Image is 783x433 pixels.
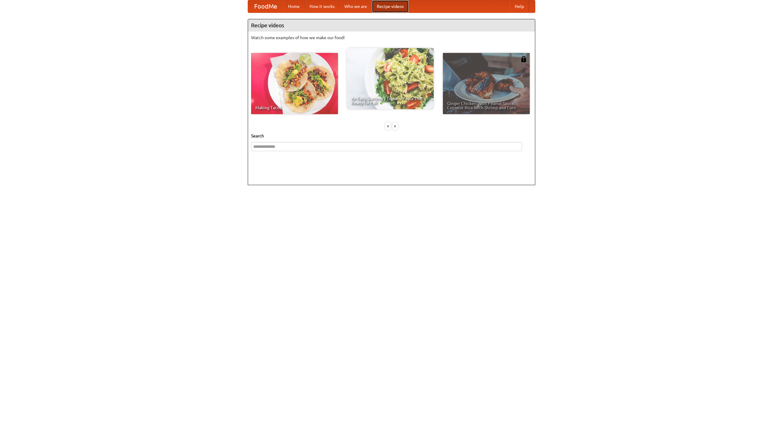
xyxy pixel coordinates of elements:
a: How it works [305,0,340,13]
a: Recipe videos [372,0,409,13]
div: » [392,122,398,130]
a: FoodMe [248,0,283,13]
span: Making Tacos [255,106,334,110]
a: Who we are [340,0,372,13]
a: Help [510,0,529,13]
a: Making Tacos [251,53,338,114]
div: « [385,122,391,130]
a: Home [283,0,305,13]
span: An Easy, Summery Tomato Pasta That's Ready for Fall [351,96,429,105]
p: Watch some examples of how we make our food! [251,35,532,41]
h5: Search [251,133,532,139]
a: An Easy, Summery Tomato Pasta That's Ready for Fall [347,48,434,109]
h4: Recipe videos [248,19,535,32]
img: 483408.png [521,56,527,62]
